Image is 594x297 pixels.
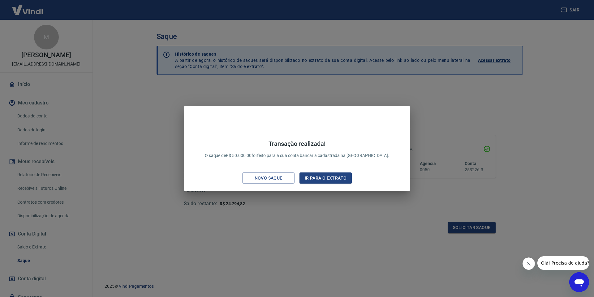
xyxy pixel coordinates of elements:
[523,257,535,270] iframe: Fechar mensagem
[569,272,589,292] iframe: Botão para abrir a janela de mensagens
[299,172,352,184] button: Ir para o extrato
[247,174,290,182] div: Novo saque
[242,172,295,184] button: Novo saque
[205,140,390,159] p: O saque de R$ 50.000,00 foi feito para a sua conta bancária cadastrada na [GEOGRAPHIC_DATA].
[205,140,390,147] h4: Transação realizada!
[537,256,589,270] iframe: Mensagem da empresa
[4,4,52,9] span: Olá! Precisa de ajuda?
